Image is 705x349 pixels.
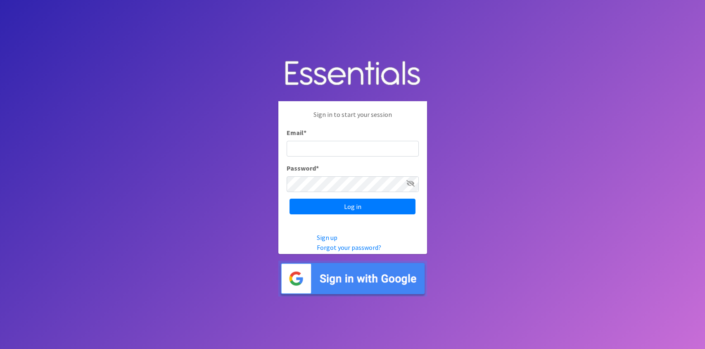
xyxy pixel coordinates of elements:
img: Human Essentials [278,52,427,95]
label: Email [287,128,306,138]
img: Sign in with Google [278,261,427,297]
a: Sign up [317,233,337,242]
abbr: required [316,164,319,172]
a: Forgot your password? [317,243,381,252]
label: Password [287,163,319,173]
p: Sign in to start your session [287,109,419,128]
abbr: required [304,128,306,137]
input: Log in [290,199,415,214]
